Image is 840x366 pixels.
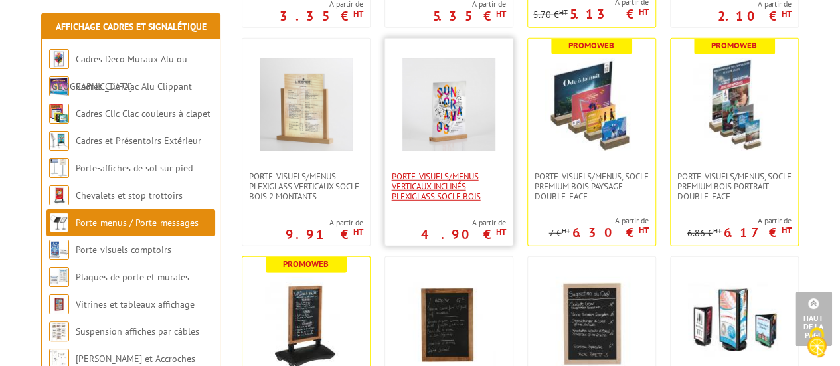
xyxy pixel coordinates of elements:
p: 6.86 € [687,229,722,238]
span: Porte-Visuels/Menus Plexiglass Verticaux Socle Bois 2 Montants [249,171,363,201]
img: Porte-Visuels/Menus Plexiglass Verticaux Socle Bois 2 Montants [260,58,353,151]
a: Haut de la page [795,292,832,346]
b: Promoweb [568,40,614,51]
span: Porte-Visuels/Menus verticaux-inclinés plexiglass socle bois [392,171,506,201]
span: PORTE-VISUELS/MENUS, SOCLE PREMIUM BOIS PAYSAGE DOUBLE-FACE [535,171,649,201]
a: Chevalets et stop trottoirs [76,189,183,201]
a: Cadres Clic-Clac Alu Clippant [76,80,192,92]
a: PORTE-VISUELS/MENUS, SOCLE PREMIUM BOIS PAYSAGE DOUBLE-FACE [528,171,655,201]
a: PORTE-VISUELS/MENUS, SOCLE PREMIUM BOIS PORTRAIT DOUBLE-FACE [671,171,798,201]
sup: HT [782,225,792,236]
p: 6.17 € [724,229,792,236]
span: A partir de [549,215,649,226]
p: 9.91 € [286,230,363,238]
a: Porte-affiches de sol sur pied [76,162,193,174]
sup: HT [713,226,722,235]
a: Porte-visuels comptoirs [76,244,171,256]
p: 5.13 € [570,10,649,18]
img: Porte-Visuels/Menus verticaux-inclinés plexiglass socle bois [402,58,495,151]
a: Porte-menus / Porte-messages [76,217,199,229]
img: PORTE-VISUELS/MENUS, SOCLE PREMIUM BOIS PAYSAGE DOUBLE-FACE [545,58,638,151]
sup: HT [639,225,649,236]
sup: HT [782,8,792,19]
p: 5.70 € [533,10,568,20]
sup: HT [496,227,506,238]
sup: HT [353,8,363,19]
img: PORTE-VISUELS/MENUS, SOCLE PREMIUM BOIS PORTRAIT DOUBLE-FACE [688,58,781,151]
p: 5.35 € [433,12,506,20]
a: Cadres Clic-Clac couleurs à clapet [76,108,210,120]
img: Cadres Deco Muraux Alu ou Bois [49,49,69,69]
sup: HT [562,226,570,235]
span: A partir de [286,217,363,228]
b: Promoweb [283,258,329,270]
p: 2.10 € [718,12,792,20]
p: 3.35 € [280,12,363,20]
p: 7 € [549,229,570,238]
a: Porte-Visuels/Menus verticaux-inclinés plexiglass socle bois [385,171,513,201]
img: Cadres et Présentoirs Extérieur [49,131,69,151]
sup: HT [639,6,649,17]
sup: HT [496,8,506,19]
button: Cookies (fenêtre modale) [794,321,840,366]
a: Affichage Cadres et Signalétique [56,21,207,33]
img: Porte-affiches de sol sur pied [49,158,69,178]
span: A partir de [687,215,792,226]
b: Promoweb [711,40,757,51]
p: 4.90 € [421,230,506,238]
a: Cadres Deco Muraux Alu ou [GEOGRAPHIC_DATA] [49,53,187,92]
img: Chevalets et stop trottoirs [49,185,69,205]
img: Cadres Clic-Clac couleurs à clapet [49,104,69,124]
img: Porte-menus / Porte-messages [49,213,69,232]
img: Porte-visuels comptoirs [49,240,69,260]
a: Cadres et Présentoirs Extérieur [76,135,201,147]
img: Cookies (fenêtre modale) [800,326,833,359]
sup: HT [559,7,568,17]
sup: HT [353,227,363,238]
span: PORTE-VISUELS/MENUS, SOCLE PREMIUM BOIS PORTRAIT DOUBLE-FACE [677,171,792,201]
a: Porte-Visuels/Menus Plexiglass Verticaux Socle Bois 2 Montants [242,171,370,201]
span: A partir de [421,217,506,228]
p: 6.30 € [572,229,649,236]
